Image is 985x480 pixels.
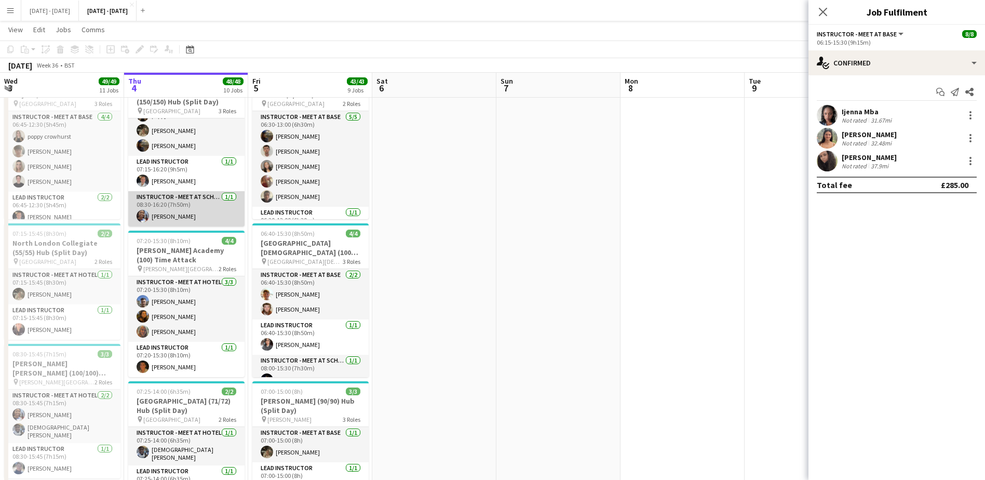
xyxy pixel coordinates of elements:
span: 2 Roles [219,265,236,273]
a: Edit [29,23,49,36]
app-card-role: Lead Instructor1/107:15-16:20 (9h5m)[PERSON_NAME] [128,156,245,191]
span: 6 [375,82,388,94]
app-job-card: 07:15-16:20 (9h5m)5/5The Worthgate School (150/150) Hub (Split Day) [GEOGRAPHIC_DATA]3 RolesInstr... [128,73,245,226]
span: 2/2 [222,388,236,395]
app-card-role: Instructor - Meet at Base4/406:45-12:30 (5h45m)poppy crowhurst[PERSON_NAME][PERSON_NAME][PERSON_N... [4,111,120,192]
div: 37.9mi [869,162,890,170]
app-card-role: Instructor - Meet at Hotel3/307:20-15:30 (8h10m)[PERSON_NAME][PERSON_NAME][PERSON_NAME] [128,276,245,342]
app-card-role: Instructor - Meet at Hotel1/107:15-15:45 (8h30m)[PERSON_NAME] [4,269,120,304]
div: BST [64,61,75,69]
span: 2/2 [98,230,112,237]
span: Edit [33,25,45,34]
div: 9 Jobs [347,86,367,94]
app-card-role: Lead Instructor1/107:15-15:45 (8h30m)[PERSON_NAME] [4,304,120,340]
span: 3 Roles [95,100,112,108]
app-card-role: Instructor - Meet at Base1/107:00-15:00 (8h)[PERSON_NAME] [252,427,369,462]
span: [GEOGRAPHIC_DATA] [19,100,76,108]
div: £285.00 [941,180,968,190]
span: 48/48 [223,77,244,85]
span: Week 36 [34,61,60,69]
app-card-role: Instructor - Meet at Hotel2/208:30-15:45 (7h15m)[PERSON_NAME][DEMOGRAPHIC_DATA][PERSON_NAME] [4,390,120,443]
app-card-role: Lead Instructor1/107:20-15:30 (8h10m)[PERSON_NAME] [128,342,245,377]
span: 43/43 [347,77,368,85]
button: [DATE] - [DATE] [21,1,79,21]
app-card-role: Lead Instructor1/106:30-13:00 (6h30m) [252,207,369,242]
app-job-card: 06:40-15:30 (8h50m)4/4[GEOGRAPHIC_DATA][DEMOGRAPHIC_DATA] (100) Hub [GEOGRAPHIC_DATA][DEMOGRAPHIC... [252,223,369,377]
span: 49/49 [99,77,119,85]
span: 4 [127,82,141,94]
span: 7 [499,82,513,94]
div: Confirmed [808,50,985,75]
span: 3 [3,82,18,94]
div: Not rated [842,162,869,170]
span: 07:15-15:45 (8h30m) [12,230,66,237]
div: 10 Jobs [223,86,243,94]
span: 8 [623,82,638,94]
app-card-role: Lead Instructor2/206:45-12:30 (5h45m)[PERSON_NAME] [4,192,120,242]
span: 07:25-14:00 (6h35m) [137,388,191,395]
span: 4/4 [222,237,236,245]
app-job-card: 07:15-15:45 (8h30m)2/2North London Collegiate (55/55) Hub (Split Day) [GEOGRAPHIC_DATA]2 RolesIns... [4,223,120,340]
div: 11 Jobs [99,86,119,94]
span: Tue [749,76,761,86]
app-job-card: 08:30-15:45 (7h15m)3/3[PERSON_NAME] [PERSON_NAME] (100/100) Hub (Split Day) [PERSON_NAME][GEOGRAP... [4,344,120,478]
div: [DATE] [8,60,32,71]
div: [PERSON_NAME] [842,130,897,139]
app-card-role: Instructor - Meet at School1/108:30-16:20 (7h50m)[PERSON_NAME] [128,191,245,226]
div: Total fee [817,180,852,190]
h3: North London Collegiate (55/55) Hub (Split Day) [4,238,120,257]
span: [PERSON_NAME] [267,416,312,423]
app-card-role: Instructor - Meet at School1/108:00-15:30 (7h30m)[PERSON_NAME] [252,355,369,390]
h3: [GEOGRAPHIC_DATA] (71/72) Hub (Split Day) [128,396,245,415]
span: 9 [747,82,761,94]
div: 06:15-15:30 (9h15m) [817,38,977,46]
h3: [GEOGRAPHIC_DATA][DEMOGRAPHIC_DATA] (100) Hub [252,238,369,257]
a: Comms [77,23,109,36]
span: Jobs [56,25,71,34]
span: Wed [4,76,18,86]
span: Sun [501,76,513,86]
span: 2 Roles [95,258,112,265]
span: 2 Roles [95,378,112,386]
h3: [PERSON_NAME] (90/90) Hub (Split Day) [252,396,369,415]
span: Instructor - Meet at Base [817,30,897,38]
span: 3/3 [98,350,112,358]
span: 3 Roles [219,107,236,115]
span: 2 Roles [343,100,360,108]
span: 06:40-15:30 (8h50m) [261,230,315,237]
div: 31.67mi [869,116,894,124]
app-card-role: Instructor - Meet at Base5/506:30-13:00 (6h30m)[PERSON_NAME][PERSON_NAME][PERSON_NAME][PERSON_NAM... [252,111,369,207]
app-card-role: Instructor - Meet at Base3/307:15-16:20 (9h5m)poppy crowhurst[PERSON_NAME][PERSON_NAME] [128,90,245,156]
app-job-card: 07:20-15:30 (8h10m)4/4[PERSON_NAME] Academy (100) Time Attack [PERSON_NAME][GEOGRAPHIC_DATA]2 Rol... [128,231,245,377]
app-card-role: Instructor - Meet at Base2/206:40-15:30 (8h50m)[PERSON_NAME][PERSON_NAME] [252,269,369,319]
div: Ijenna Mba [842,107,894,116]
span: [PERSON_NAME][GEOGRAPHIC_DATA] [19,378,95,386]
div: Not rated [842,139,869,147]
span: 5 [251,82,261,94]
div: 06:45-12:30 (5h45m)8/8Seven Kings (250) Hub (Half Day AM) [GEOGRAPHIC_DATA]3 RolesInstructor - Me... [4,65,120,219]
span: [GEOGRAPHIC_DATA][DEMOGRAPHIC_DATA] [267,258,343,265]
span: Fri [252,76,261,86]
a: View [4,23,27,36]
span: [GEOGRAPHIC_DATA] [19,258,76,265]
button: Instructor - Meet at Base [817,30,905,38]
h3: [PERSON_NAME] [PERSON_NAME] (100/100) Hub (Split Day) [4,359,120,378]
span: 3 Roles [343,258,360,265]
span: 2 Roles [219,416,236,423]
app-job-card: 06:30-13:00 (6h30m)6/6Caterham School (170) Time Attack (H/D AM) [GEOGRAPHIC_DATA]2 RolesInstruct... [252,65,369,219]
span: [GEOGRAPHIC_DATA] [143,416,200,423]
span: 3/3 [346,388,360,395]
span: [GEOGRAPHIC_DATA] [143,107,200,115]
app-card-role: Instructor - Meet at Hotel1/107:25-14:00 (6h35m)[DEMOGRAPHIC_DATA][PERSON_NAME] [128,427,245,465]
a: Jobs [51,23,75,36]
span: [GEOGRAPHIC_DATA] [267,100,325,108]
span: View [8,25,23,34]
span: Mon [625,76,638,86]
span: 07:20-15:30 (8h10m) [137,237,191,245]
span: Sat [376,76,388,86]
